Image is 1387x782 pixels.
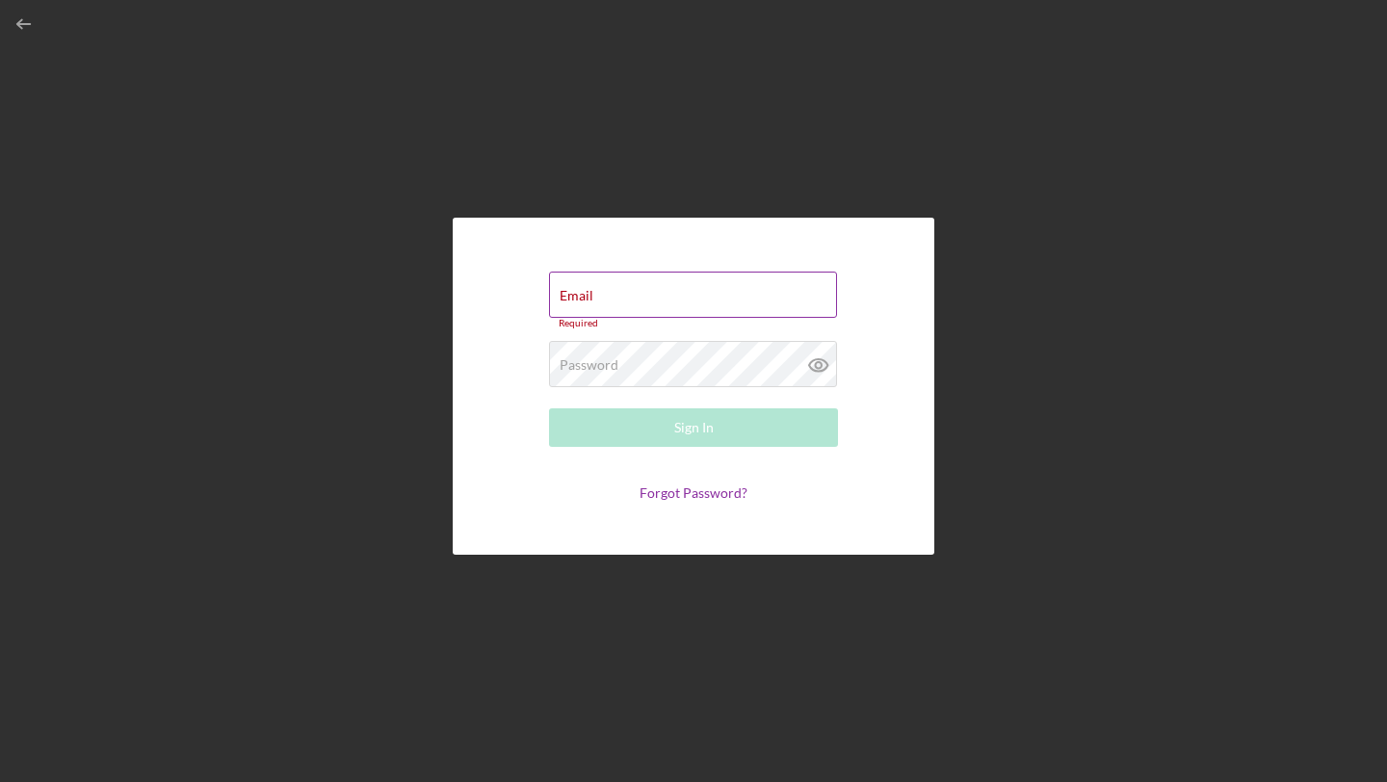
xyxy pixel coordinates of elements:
[549,408,838,447] button: Sign In
[674,408,714,447] div: Sign In
[640,484,747,501] a: Forgot Password?
[560,288,593,303] label: Email
[549,318,838,329] div: Required
[560,357,618,373] label: Password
